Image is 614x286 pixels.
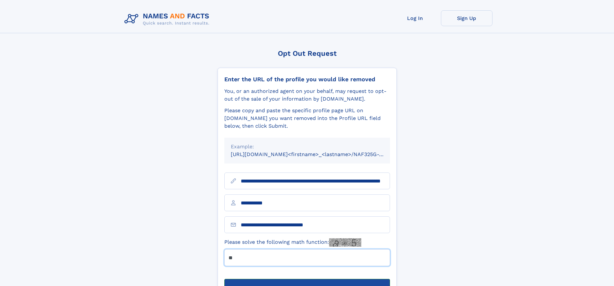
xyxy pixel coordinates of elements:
[224,238,361,247] label: Please solve the following math function:
[218,49,397,57] div: Opt Out Request
[224,76,390,83] div: Enter the URL of the profile you would like removed
[224,87,390,103] div: You, or an authorized agent on your behalf, may request to opt-out of the sale of your informatio...
[441,10,492,26] a: Sign Up
[231,143,384,151] div: Example:
[389,10,441,26] a: Log In
[122,10,215,28] img: Logo Names and Facts
[224,107,390,130] div: Please copy and paste the specific profile page URL on [DOMAIN_NAME] you want removed into the Pr...
[231,151,402,157] small: [URL][DOMAIN_NAME]<firstname>_<lastname>/NAF325G-xxxxxxxx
